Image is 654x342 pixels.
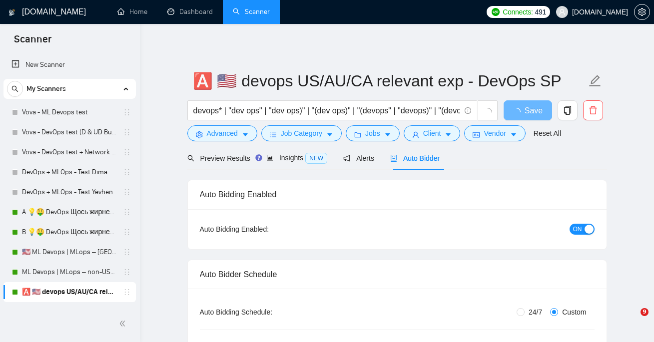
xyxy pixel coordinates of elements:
a: DevOps + MLOps - Test Dima [22,162,117,182]
a: DevOps + MLOps - Test Yevhen [22,182,117,202]
span: Alerts [343,154,374,162]
span: Jobs [365,128,380,139]
span: copy [558,106,577,115]
span: edit [589,74,602,87]
a: setting [634,8,650,16]
button: settingAdvancedcaret-down [187,125,257,141]
a: Reset All [534,128,561,139]
span: search [187,155,194,162]
span: Insights [266,154,327,162]
span: holder [123,268,131,276]
a: homeHome [117,7,147,16]
span: search [7,85,22,92]
button: search [7,81,23,97]
button: idcardVendorcaret-down [464,125,525,141]
span: loading [483,108,492,117]
span: ON [573,224,582,235]
div: Auto Bidding Schedule: [200,307,331,318]
button: userClientcaret-down [404,125,461,141]
div: Auto Bidding Enabled [200,180,595,209]
span: holder [123,228,131,236]
a: 🇺🇸 ML Devops | MLops – [GEOGRAPHIC_DATA]/CA/AU - test: bid in range 90% [22,242,117,262]
input: Search Freelance Jobs... [193,104,460,117]
span: caret-down [510,131,517,138]
a: A 💡🤑 DevOps Щось жирненьке - DevOps Specialized Profile [22,202,117,222]
a: Vova - DevOps test + Network & System Administrator (D & UD Budget) [22,142,117,162]
a: dashboardDashboard [167,7,213,16]
a: searchScanner [233,7,270,16]
span: Client [423,128,441,139]
div: Tooltip anchor [254,153,263,162]
input: Scanner name... [193,68,587,93]
span: holder [123,288,131,296]
span: notification [343,155,350,162]
span: caret-down [326,131,333,138]
span: loading [513,108,525,116]
span: holder [123,188,131,196]
a: B 💡🤑 DevOps Щось жирненьке - General Profile [22,222,117,242]
iframe: Intercom live chat [620,308,644,332]
span: Job Category [281,128,322,139]
span: Connects: [503,6,533,17]
a: New Scanner [11,55,128,75]
span: area-chart [266,154,273,161]
span: Auto Bidder [390,154,440,162]
li: New Scanner [3,55,136,75]
span: info-circle [465,107,471,114]
span: 491 [535,6,546,17]
div: Auto Bidding Enabled: [200,224,331,235]
span: Scanner [6,32,59,53]
span: caret-down [384,131,391,138]
span: holder [123,148,131,156]
button: barsJob Categorycaret-down [261,125,342,141]
button: delete [583,100,603,120]
span: holder [123,128,131,136]
span: holder [123,208,131,216]
span: setting [635,8,650,16]
span: 9 [641,308,649,316]
span: Preview Results [187,154,250,162]
span: 24/7 [525,307,546,318]
a: Vova - DevOps test (D & UD Budget) [22,122,117,142]
span: holder [123,168,131,176]
span: folder [354,131,361,138]
a: ML Devops | MLops – non-US/CA/AU - test: bid in range 90% [22,262,117,282]
span: user [559,8,566,15]
span: delete [584,106,603,115]
span: robot [390,155,397,162]
span: setting [196,131,203,138]
span: Save [525,104,543,117]
span: Custom [558,307,590,318]
span: Advanced [207,128,238,139]
a: 🅱️ 🇺🇸 devops US/AU/CA relevant exp - General Profile [22,302,117,322]
span: Vendor [484,128,506,139]
div: Auto Bidder Schedule [200,260,595,289]
img: upwork-logo.png [492,8,500,16]
span: idcard [473,131,480,138]
button: Save [504,100,552,120]
a: Vova - ML Devops test [22,102,117,122]
span: holder [123,248,131,256]
span: double-left [119,319,129,329]
span: caret-down [242,131,249,138]
button: folderJobscaret-down [346,125,400,141]
button: copy [558,100,578,120]
img: logo [8,4,15,20]
button: setting [634,4,650,20]
span: My Scanners [26,79,66,99]
span: user [412,131,419,138]
span: holder [123,108,131,116]
span: caret-down [445,131,452,138]
a: 🅰️ 🇺🇸 devops US/AU/CA relevant exp - DevOps SP [22,282,117,302]
span: bars [270,131,277,138]
span: NEW [305,153,327,164]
